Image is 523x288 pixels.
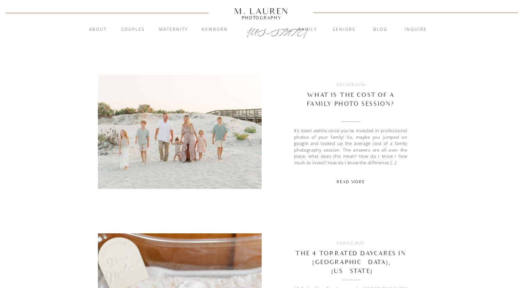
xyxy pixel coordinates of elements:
[116,27,151,33] a: Couples
[337,82,376,87] a: Uncategorized
[355,241,382,245] a: Maternity
[333,21,369,27] a: Read More
[398,27,434,33] a: inquire
[156,27,191,33] a: Maternity
[197,27,233,33] a: Newborn
[307,92,395,107] a: What Is The Cost Of A Family Photo Session?
[363,27,398,33] a: blog
[337,241,353,245] a: Family
[98,75,262,189] img: Family of seven walk along the beautiful white sandy dunes in Daytona Beach during their family p...
[337,240,365,246] div: ,
[215,8,308,15] a: M. Lauren
[333,179,369,185] a: Read More
[290,27,326,33] a: Family
[295,250,406,275] a: The 4 Top-Rated Daycares In [GEOGRAPHIC_DATA], [US_STATE]
[294,128,407,166] p: It’s been awhile since you’ve invested in professional photos of your family! So, maybe you jumpe...
[232,16,292,19] a: Photography
[247,27,277,35] a: [US_STATE]
[327,27,362,33] a: Seniors
[85,27,111,33] a: About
